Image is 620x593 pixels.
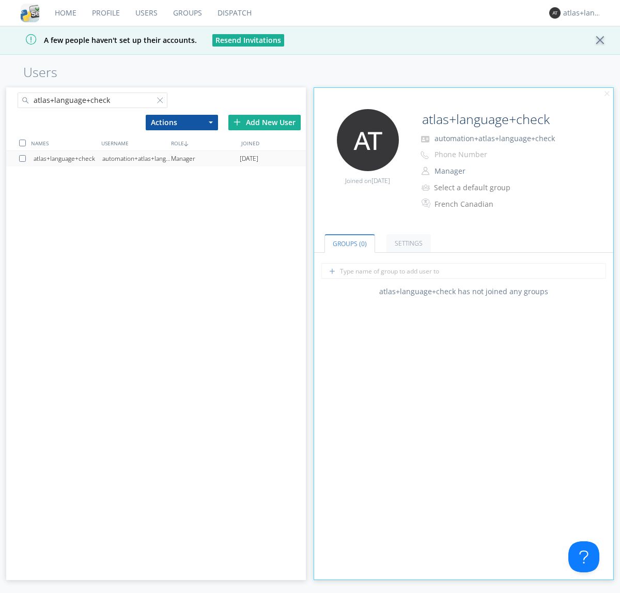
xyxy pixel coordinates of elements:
div: automation+atlas+language+check [102,151,171,166]
img: 373638.png [549,7,561,19]
a: atlas+language+checkautomation+atlas+language+checkManager[DATE] [6,151,306,166]
span: A few people haven't set up their accounts. [8,35,197,45]
button: Manager [431,164,534,178]
div: JOINED [239,135,308,150]
span: [DATE] [240,151,258,166]
img: phone-outline.svg [421,151,429,159]
a: Settings [386,234,431,252]
button: Resend Invitations [212,34,284,47]
div: Add New User [228,115,301,130]
img: In groups with Translation enabled, this user's messages will be automatically translated to and ... [422,197,432,209]
span: automation+atlas+language+check [435,133,555,143]
div: atlas+language+check [563,8,602,18]
input: Name [418,109,585,130]
div: USERNAME [99,135,168,150]
img: cddb5a64eb264b2086981ab96f4c1ba7 [21,4,39,22]
img: plus.svg [234,118,241,126]
div: NAMES [28,135,98,150]
div: Select a default group [434,183,520,193]
input: Search users [18,93,167,108]
span: Joined on [345,176,390,185]
div: Manager [171,151,240,166]
img: cancel.svg [603,90,611,98]
span: [DATE] [371,176,390,185]
div: ROLE [168,135,238,150]
img: person-outline.svg [422,167,429,175]
img: 373638.png [337,109,399,171]
a: Groups (0) [324,234,375,253]
div: atlas+language+check [34,151,102,166]
iframe: Toggle Customer Support [568,541,599,572]
img: icon-alert-users-thin-outline.svg [422,180,431,194]
div: French Canadian [435,199,521,209]
input: Type name of group to add user to [321,263,606,279]
button: Actions [146,115,218,130]
div: atlas+language+check has not joined any groups [314,286,614,297]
